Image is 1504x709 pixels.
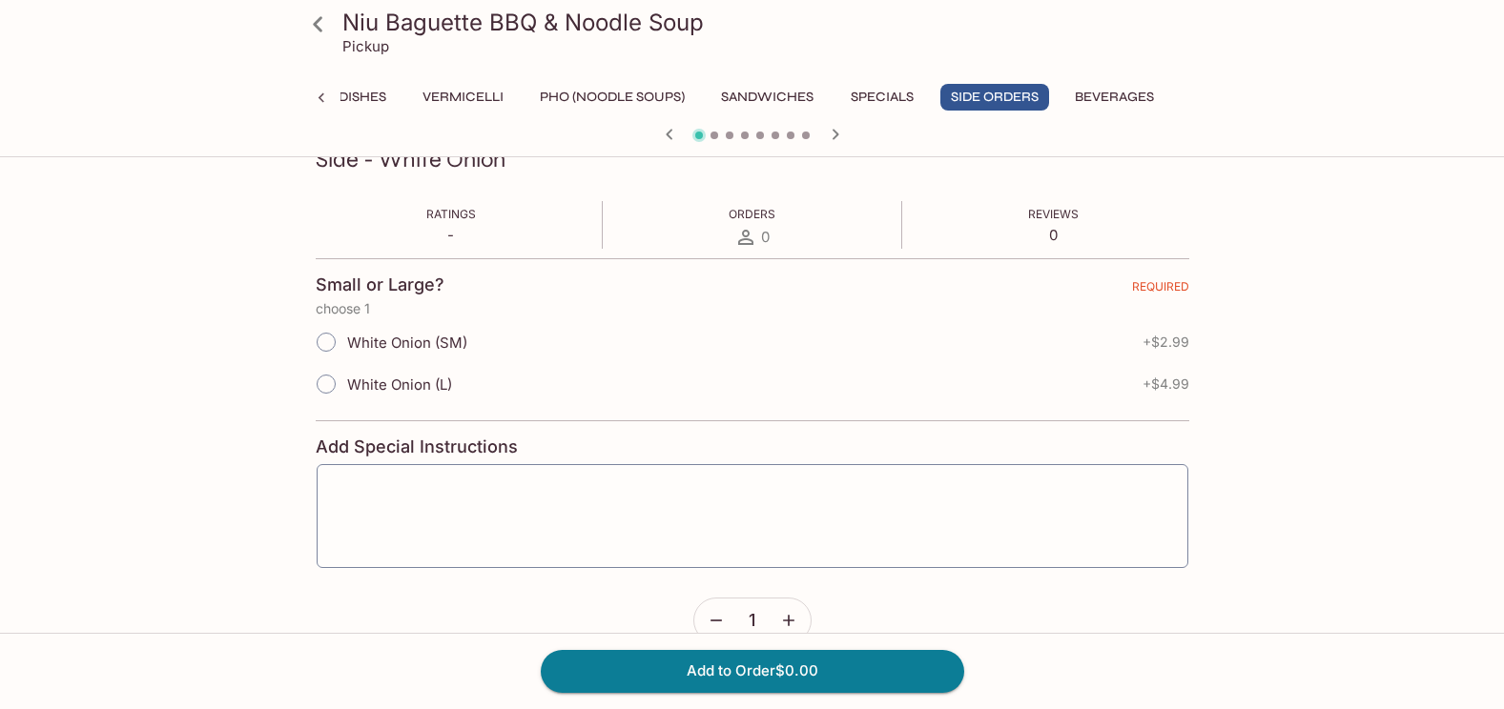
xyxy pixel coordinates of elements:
button: Rice Dishes [293,84,397,111]
p: 0 [1028,226,1079,244]
span: White Onion (SM) [347,334,467,352]
span: Ratings [426,207,476,221]
button: Add to Order$0.00 [541,650,964,692]
h3: Niu Baguette BBQ & Noodle Soup [342,8,1195,37]
button: Sandwiches [711,84,824,111]
span: REQUIRED [1132,279,1189,301]
h3: Side - White Onion [316,145,505,174]
p: Pickup [342,37,389,55]
span: 0 [761,228,770,246]
span: Orders [729,207,775,221]
span: 1 [749,610,755,631]
button: Pho (Noodle Soups) [529,84,695,111]
h4: Add Special Instructions [316,436,1189,457]
span: + $2.99 [1143,334,1189,350]
button: Beverages [1064,84,1164,111]
button: Side Orders [940,84,1049,111]
span: Reviews [1028,207,1079,221]
button: Vermicelli [412,84,514,111]
span: + $4.99 [1143,376,1189,392]
h4: Small or Large? [316,274,444,295]
p: - [426,226,476,244]
span: White Onion (L) [347,375,452,394]
button: Specials [839,84,925,111]
p: choose 1 [316,301,1189,316]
